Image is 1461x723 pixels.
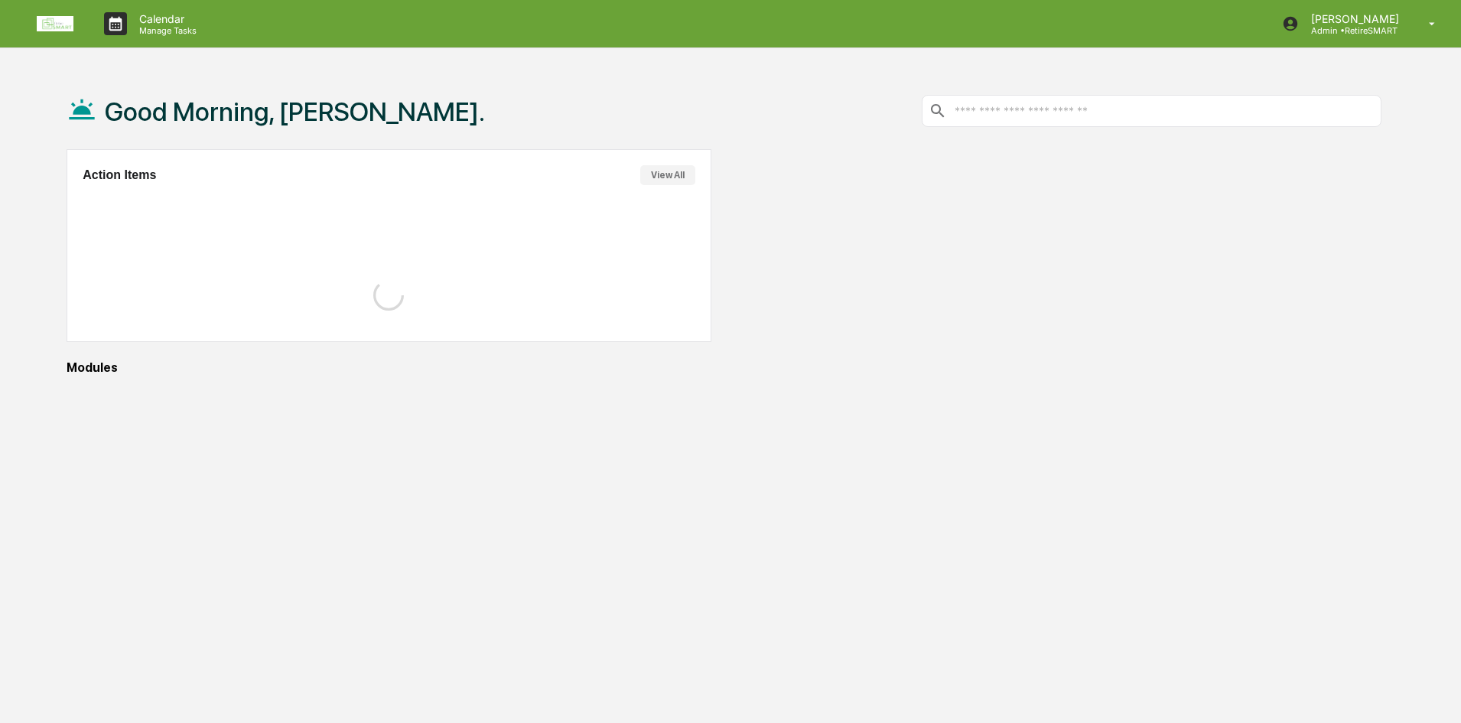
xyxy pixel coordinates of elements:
div: Modules [67,360,1381,375]
p: [PERSON_NAME] [1299,12,1407,25]
img: logo [37,16,73,31]
h1: Good Morning, [PERSON_NAME]. [105,96,485,127]
p: Manage Tasks [127,25,204,36]
p: Calendar [127,12,204,25]
p: Admin • RetireSMART [1299,25,1407,36]
button: View All [640,165,695,185]
h2: Action Items [83,168,156,182]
